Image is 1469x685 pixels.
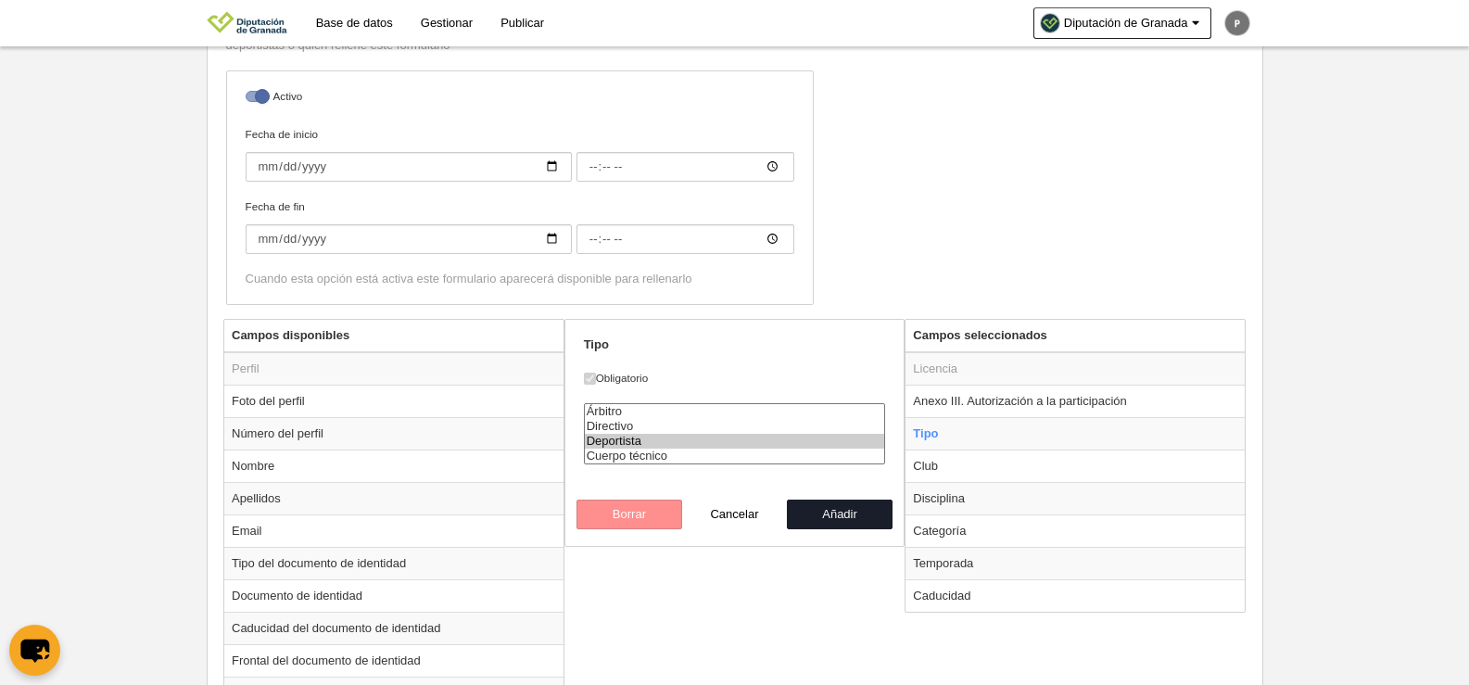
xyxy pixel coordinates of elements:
th: Campos disponibles [224,320,564,352]
option: Árbitro [585,404,885,419]
input: Obligatorio [584,373,596,385]
td: Tipo [905,417,1245,450]
td: Disciplina [905,482,1245,514]
button: Cancelar [682,500,788,529]
strong: Tipo [584,337,609,351]
td: Email [224,514,564,547]
td: Caducidad [905,579,1245,612]
input: Fecha de inicio [576,152,794,182]
label: Fecha de fin [246,198,794,254]
td: Licencia [905,352,1245,386]
td: Anexo III. Autorización a la participación [905,385,1245,417]
option: Cuerpo técnico [585,449,885,463]
a: Diputación de Granada [1033,7,1211,39]
div: Cuando esta opción está activa este formulario aparecerá disponible para rellenarlo [246,271,794,287]
option: Directivo [585,419,885,434]
td: Perfil [224,352,564,386]
span: Diputación de Granada [1064,14,1188,32]
label: Obligatorio [584,370,886,387]
td: Documento de identidad [224,579,564,612]
th: Campos seleccionados [905,320,1245,352]
td: Caducidad del documento de identidad [224,612,564,644]
td: Foto del perfil [224,385,564,417]
input: Fecha de fin [576,224,794,254]
td: Frontal del documento de identidad [224,644,564,677]
option: Deportista [585,434,885,449]
td: Nombre [224,450,564,482]
img: Oa6SvBRBA39l.30x30.jpg [1041,14,1059,32]
label: Fecha de inicio [246,126,794,182]
td: Club [905,450,1245,482]
td: Temporada [905,547,1245,579]
td: Categoría [905,514,1245,547]
button: Añadir [787,500,893,529]
img: Diputación de Granada [207,11,287,33]
button: chat-button [9,625,60,676]
td: Apellidos [224,482,564,514]
td: Número del perfil [224,417,564,450]
img: c2l6ZT0zMHgzMCZmcz05JnRleHQ9UCZiZz03NTc1NzU%3D.png [1225,11,1249,35]
input: Fecha de fin [246,224,572,254]
td: Tipo del documento de identidad [224,547,564,579]
input: Fecha de inicio [246,152,572,182]
label: Activo [246,88,794,109]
